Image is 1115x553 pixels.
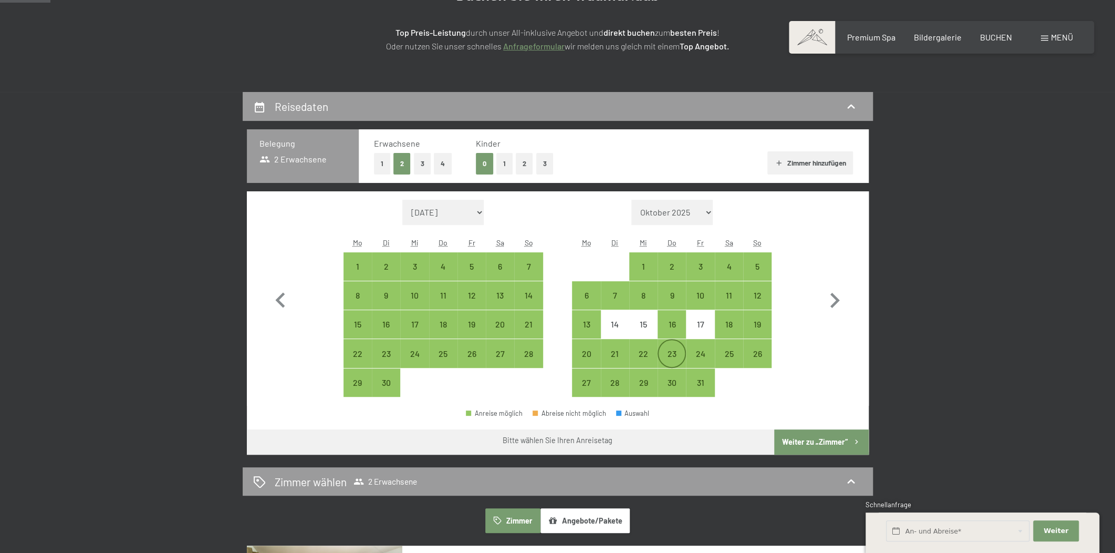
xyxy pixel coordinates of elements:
div: Fri Oct 24 2025 [686,339,714,367]
div: 31 [687,378,713,405]
div: Wed Oct 22 2025 [629,339,658,367]
div: 17 [687,320,713,346]
div: 13 [487,291,513,318]
div: 20 [487,320,513,346]
div: Anreise möglich [343,310,372,339]
div: Anreise möglich [743,281,772,310]
div: 22 [630,350,657,376]
strong: Top Preis-Leistung [395,27,466,37]
div: Anreise möglich [429,281,457,310]
div: 21 [602,350,628,376]
div: Anreise möglich [686,252,714,281]
div: Sat Sep 13 2025 [486,281,514,310]
a: Premium Spa [847,32,895,42]
div: Anreise möglich [743,310,772,339]
div: 7 [602,291,628,318]
div: Sun Oct 12 2025 [743,281,772,310]
div: Anreise möglich [457,281,486,310]
abbr: Freitag [468,238,475,247]
div: 2 [373,262,399,289]
div: Anreise möglich [658,252,686,281]
div: Anreise möglich [601,281,629,310]
div: 27 [487,350,513,376]
div: Thu Oct 09 2025 [658,281,686,310]
div: Tue Sep 02 2025 [372,252,400,281]
button: 2 [516,153,533,175]
div: Mon Sep 29 2025 [343,368,372,397]
strong: direkt buchen [603,27,655,37]
div: Mon Sep 22 2025 [343,339,372,367]
div: 10 [687,291,713,318]
div: Sat Sep 20 2025 [486,310,514,339]
button: Zimmer hinzufügen [767,151,853,175]
div: Mon Sep 01 2025 [343,252,372,281]
div: Fri Sep 05 2025 [457,252,486,281]
div: Anreise möglich [400,252,429,281]
h2: Zimmer wählen [275,474,347,489]
div: Thu Sep 18 2025 [429,310,457,339]
div: Wed Oct 08 2025 [629,281,658,310]
div: 8 [630,291,657,318]
div: 11 [430,291,456,318]
span: Erwachsene [374,138,420,148]
div: Wed Oct 01 2025 [629,252,658,281]
div: Anreise möglich [572,310,600,339]
div: 28 [602,378,628,405]
button: 1 [374,153,390,175]
div: 1 [345,262,371,289]
div: Mon Oct 13 2025 [572,310,600,339]
div: 12 [744,291,770,318]
div: 29 [630,378,657,405]
div: 6 [487,262,513,289]
div: Tue Sep 23 2025 [372,339,400,367]
div: 9 [373,291,399,318]
p: durch unser All-inklusive Angebot und zum ! Oder nutzen Sie unser schnelles wir melden uns gleich... [295,26,820,53]
div: Anreise möglich [514,339,543,367]
div: Tue Oct 14 2025 [601,310,629,339]
div: 29 [345,378,371,405]
div: 5 [744,262,770,289]
div: Anreise möglich [372,252,400,281]
div: Anreise möglich [343,252,372,281]
div: Anreise möglich [629,281,658,310]
div: Anreise möglich [658,281,686,310]
div: Anreise möglich [486,310,514,339]
span: 2 Erwachsene [353,476,417,487]
abbr: Mittwoch [411,238,418,247]
div: Mon Oct 27 2025 [572,368,600,397]
div: 13 [573,320,599,346]
div: Thu Oct 30 2025 [658,368,686,397]
abbr: Sonntag [525,238,533,247]
div: 14 [602,320,628,346]
div: Anreise möglich [686,368,714,397]
div: Anreise nicht möglich [686,310,714,339]
div: 9 [659,291,685,318]
div: 27 [573,378,599,405]
div: Sat Oct 04 2025 [715,252,743,281]
div: 5 [458,262,485,289]
div: 18 [430,320,456,346]
div: 15 [630,320,657,346]
button: 3 [414,153,431,175]
div: Anreise möglich [601,368,629,397]
div: Anreise möglich [629,252,658,281]
div: 2 [659,262,685,289]
div: 18 [716,320,742,346]
div: Wed Sep 17 2025 [400,310,429,339]
div: 4 [716,262,742,289]
abbr: Samstag [496,238,504,247]
div: Tue Sep 30 2025 [372,368,400,397]
div: Fri Oct 31 2025 [686,368,714,397]
button: Vorheriger Monat [265,200,296,397]
div: Tue Sep 16 2025 [372,310,400,339]
div: Abreise nicht möglich [533,410,606,417]
div: 24 [401,350,428,376]
div: Thu Sep 04 2025 [429,252,457,281]
div: 1 [630,262,657,289]
div: Fri Sep 12 2025 [457,281,486,310]
div: 7 [515,262,541,289]
div: Anreise möglich [429,310,457,339]
div: Tue Sep 09 2025 [372,281,400,310]
div: Anreise möglich [429,339,457,367]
